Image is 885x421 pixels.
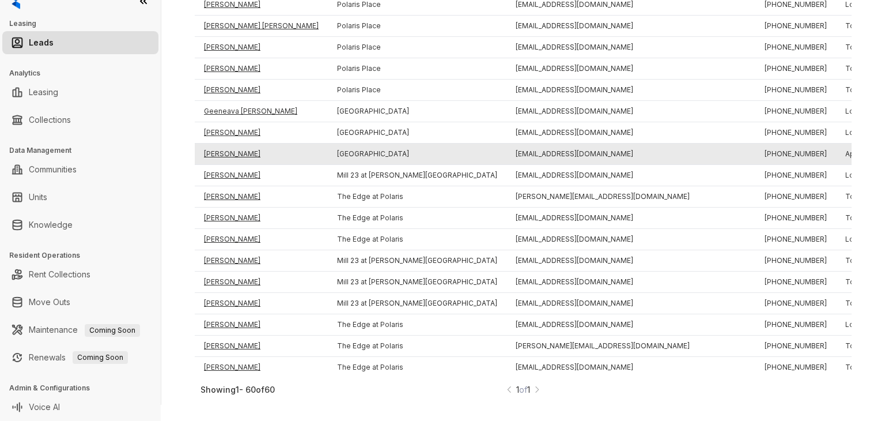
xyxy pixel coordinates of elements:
[29,186,47,209] a: Units
[328,272,506,293] td: Mill 23 at [PERSON_NAME][GEOGRAPHIC_DATA]
[755,37,836,58] td: [PHONE_NUMBER]
[506,165,755,186] td: [EMAIL_ADDRESS][DOMAIN_NAME]
[506,144,755,165] td: [EMAIL_ADDRESS][DOMAIN_NAME]
[29,158,77,181] a: Communities
[533,384,541,396] img: RightArrowIcon
[328,37,506,58] td: Polaris Place
[195,250,328,272] td: [PERSON_NAME]
[328,293,506,314] td: Mill 23 at [PERSON_NAME][GEOGRAPHIC_DATA]
[755,357,836,378] td: [PHONE_NUMBER]
[506,122,755,144] td: [EMAIL_ADDRESS][DOMAIN_NAME]
[2,396,158,419] li: Voice AI
[73,351,128,364] span: Coming Soon
[195,165,328,186] td: [PERSON_NAME]
[2,213,158,236] li: Knowledge
[755,186,836,208] td: [PHONE_NUMBER]
[2,31,158,54] li: Leads
[29,346,128,369] a: RenewalsComing Soon
[328,357,506,378] td: The Edge at Polaris
[2,263,158,286] li: Rent Collections
[29,396,60,419] a: Voice AI
[506,272,755,293] td: [EMAIL_ADDRESS][DOMAIN_NAME]
[29,263,90,286] a: Rent Collections
[755,336,836,357] td: [PHONE_NUMBER]
[506,250,755,272] td: [EMAIL_ADDRESS][DOMAIN_NAME]
[755,122,836,144] td: [PHONE_NUMBER]
[755,101,836,122] td: [PHONE_NUMBER]
[2,158,158,181] li: Communities
[328,16,506,37] td: Polaris Place
[195,336,328,357] td: [PERSON_NAME]
[506,186,755,208] td: [PERSON_NAME][EMAIL_ADDRESS][DOMAIN_NAME]
[506,80,755,101] td: [EMAIL_ADDRESS][DOMAIN_NAME]
[506,208,755,229] td: [EMAIL_ADDRESS][DOMAIN_NAME]
[9,18,161,29] h3: Leasing
[195,272,328,293] td: [PERSON_NAME]
[195,37,328,58] td: [PERSON_NAME]
[9,68,161,78] h3: Analytics
[9,250,161,261] h3: Resident Operations
[328,58,506,80] td: Polaris Place
[755,229,836,250] td: [PHONE_NUMBER]
[328,229,506,250] td: The Edge at Polaris
[29,81,58,104] a: Leasing
[2,346,158,369] li: Renewals
[755,165,836,186] td: [PHONE_NUMBER]
[506,229,755,250] td: [EMAIL_ADDRESS][DOMAIN_NAME]
[506,314,755,336] td: [EMAIL_ADDRESS][DOMAIN_NAME]
[29,291,70,314] a: Move Outs
[506,58,755,80] td: [EMAIL_ADDRESS][DOMAIN_NAME]
[506,293,755,314] td: [EMAIL_ADDRESS][DOMAIN_NAME]
[195,80,328,101] td: [PERSON_NAME]
[195,229,328,250] td: [PERSON_NAME]
[328,336,506,357] td: The Edge at Polaris
[755,144,836,165] td: [PHONE_NUMBER]
[2,291,158,314] li: Move Outs
[195,144,328,165] td: [PERSON_NAME]
[505,384,513,396] img: LeftArrowIcon
[2,186,158,209] li: Units
[195,101,328,122] td: Geeneava [PERSON_NAME]
[2,81,158,104] li: Leasing
[328,101,506,122] td: [GEOGRAPHIC_DATA]
[755,208,836,229] td: [PHONE_NUMBER]
[755,250,836,272] td: [PHONE_NUMBER]
[755,272,836,293] td: [PHONE_NUMBER]
[195,357,328,378] td: [PERSON_NAME]
[195,186,328,208] td: [PERSON_NAME]
[506,101,755,122] td: [EMAIL_ADDRESS][DOMAIN_NAME]
[9,383,161,393] h3: Admin & Configurations
[29,108,71,131] a: Collections
[328,186,506,208] td: The Edge at Polaris
[519,385,527,394] span: of
[328,250,506,272] td: Mill 23 at [PERSON_NAME][GEOGRAPHIC_DATA]
[328,314,506,336] td: The Edge at Polaris
[9,145,161,156] h3: Data Management
[328,144,506,165] td: [GEOGRAPHIC_DATA]
[516,384,530,396] span: 1 1
[755,293,836,314] td: [PHONE_NUMBER]
[506,37,755,58] td: [EMAIL_ADDRESS][DOMAIN_NAME]
[328,80,506,101] td: Polaris Place
[755,314,836,336] td: [PHONE_NUMBER]
[85,324,140,337] span: Coming Soon
[195,208,328,229] td: [PERSON_NAME]
[195,122,328,144] td: [PERSON_NAME]
[755,58,836,80] td: [PHONE_NUMBER]
[506,357,755,378] td: [EMAIL_ADDRESS][DOMAIN_NAME]
[328,122,506,144] td: [GEOGRAPHIC_DATA]
[2,318,158,341] li: Maintenance
[201,385,505,394] div: Showing 1 - 60 of 60
[328,208,506,229] td: The Edge at Polaris
[755,80,836,101] td: [PHONE_NUMBER]
[29,213,73,236] a: Knowledge
[506,16,755,37] td: [EMAIL_ADDRESS][DOMAIN_NAME]
[195,58,328,80] td: [PERSON_NAME]
[195,293,328,314] td: [PERSON_NAME]
[195,314,328,336] td: [PERSON_NAME]
[2,108,158,131] li: Collections
[506,336,755,357] td: [PERSON_NAME][EMAIL_ADDRESS][DOMAIN_NAME]
[755,16,836,37] td: [PHONE_NUMBER]
[328,165,506,186] td: Mill 23 at [PERSON_NAME][GEOGRAPHIC_DATA]
[29,31,54,54] a: Leads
